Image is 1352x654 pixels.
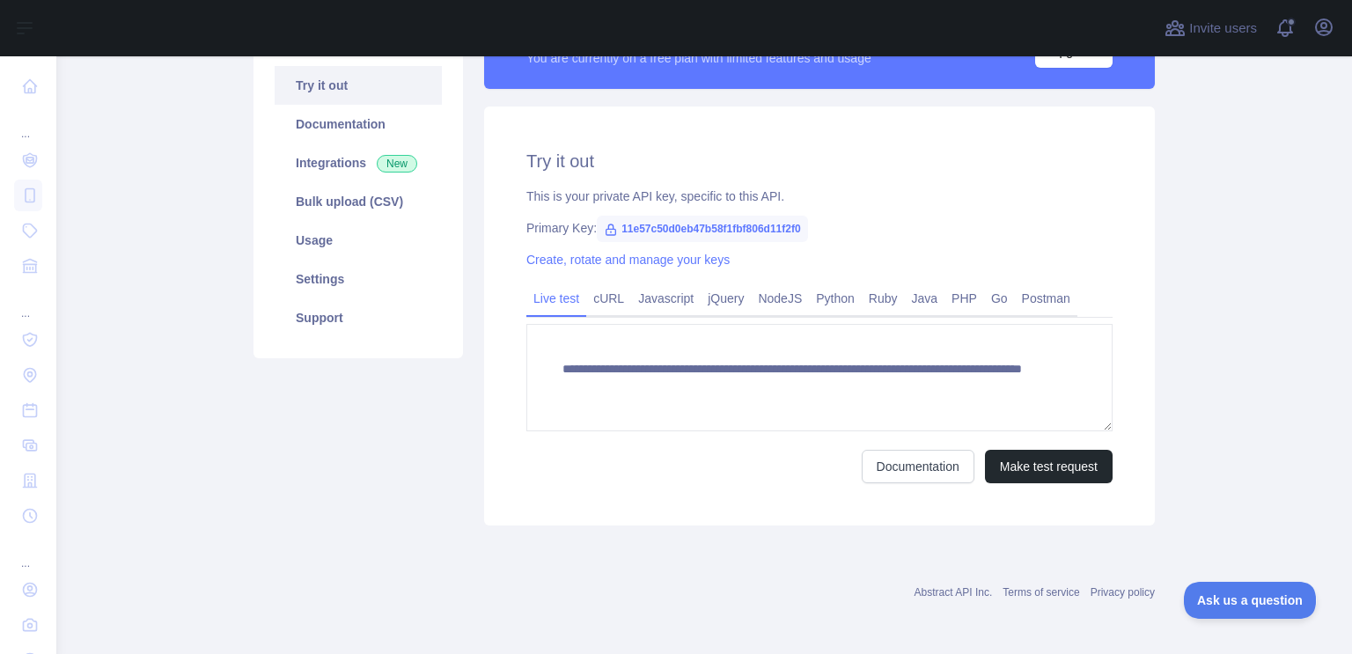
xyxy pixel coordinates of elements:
span: New [377,155,417,173]
a: Privacy policy [1091,586,1155,599]
a: jQuery [701,284,751,312]
a: Documentation [275,105,442,143]
a: Javascript [631,284,701,312]
a: Documentation [862,450,974,483]
a: PHP [944,284,984,312]
div: ... [14,106,42,141]
a: Ruby [862,284,905,312]
a: Bulk upload (CSV) [275,182,442,221]
a: Go [984,284,1015,312]
div: ... [14,285,42,320]
a: Try it out [275,66,442,105]
span: Invite users [1189,18,1257,39]
a: cURL [586,284,631,312]
a: Settings [275,260,442,298]
a: Integrations New [275,143,442,182]
a: Postman [1015,284,1077,312]
iframe: Toggle Customer Support [1184,582,1317,619]
a: NodeJS [751,284,809,312]
button: Make test request [985,450,1113,483]
div: You are currently on a free plan with limited features and usage [526,49,871,67]
a: Live test [526,284,586,312]
a: Support [275,298,442,337]
a: Abstract API Inc. [915,586,993,599]
a: Java [905,284,945,312]
a: Create, rotate and manage your keys [526,253,730,267]
a: Python [809,284,862,312]
button: Invite users [1161,14,1260,42]
h2: Try it out [526,149,1113,173]
div: Primary Key: [526,219,1113,237]
a: Terms of service [1003,586,1079,599]
span: 11e57c50d0eb47b58f1fbf806d11f2f0 [597,216,807,242]
div: This is your private API key, specific to this API. [526,187,1113,205]
a: Usage [275,221,442,260]
div: ... [14,535,42,570]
